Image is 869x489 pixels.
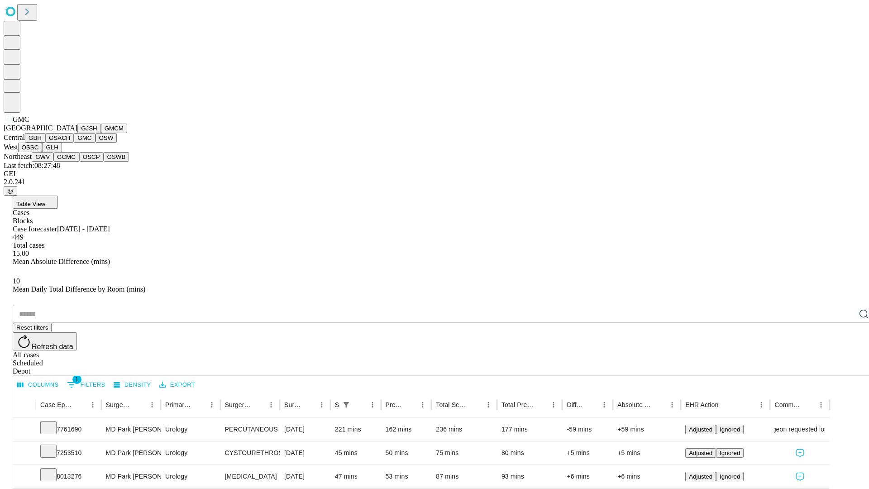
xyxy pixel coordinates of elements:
div: CYSTOURETHROSCOPY WITH INSERTION URETERAL [MEDICAL_DATA] [225,441,275,465]
button: GWV [32,152,53,162]
button: Menu [755,398,768,411]
button: Sort [585,398,598,411]
div: PERCUTANEOUS NEPHROSTOLITHOTOMY OVER 2CM [225,418,275,441]
div: Surgery Name [225,401,251,408]
span: Last fetch: 08:27:48 [4,162,60,169]
button: Sort [653,398,666,411]
div: Urology [165,418,215,441]
div: 7761690 [40,418,97,441]
div: Surgeon requested longer [774,418,825,441]
button: GLH [42,143,62,152]
button: Menu [146,398,158,411]
span: Adjusted [689,473,712,480]
div: Absolute Difference [617,401,652,408]
button: Adjusted [685,448,716,458]
button: GJSH [77,124,101,133]
span: Central [4,134,25,141]
button: GMCM [101,124,127,133]
div: Surgery Date [284,401,302,408]
div: [DATE] [284,441,326,465]
div: [DATE] [284,418,326,441]
button: OSCP [79,152,104,162]
div: Predicted In Room Duration [386,401,403,408]
span: Adjusted [689,450,712,456]
div: 87 mins [436,465,492,488]
div: 221 mins [335,418,377,441]
div: 50 mins [386,441,427,465]
button: GMC [74,133,95,143]
div: 47 mins [335,465,377,488]
div: EHR Action [685,401,718,408]
span: [DATE] - [DATE] [57,225,110,233]
button: Show filters [65,378,108,392]
div: 53 mins [386,465,427,488]
button: Sort [535,398,547,411]
button: Expand [18,469,31,485]
button: Menu [482,398,495,411]
div: GEI [4,170,865,178]
div: Difference [567,401,584,408]
button: Sort [252,398,265,411]
button: Sort [74,398,86,411]
button: Menu [416,398,429,411]
span: Ignored [720,426,740,433]
div: [MEDICAL_DATA] [225,465,275,488]
div: 177 mins [501,418,558,441]
button: GCMC [53,152,79,162]
div: Surgeon Name [106,401,132,408]
span: Ignored [720,450,740,456]
button: Reset filters [13,323,52,332]
button: Expand [18,446,31,461]
button: Menu [315,398,328,411]
button: Table View [13,196,58,209]
button: Menu [547,398,560,411]
button: @ [4,186,17,196]
span: Mean Absolute Difference (mins) [13,258,110,265]
div: Total Scheduled Duration [436,401,468,408]
button: Sort [303,398,315,411]
div: MD Park [PERSON_NAME] [106,465,156,488]
div: [DATE] [284,465,326,488]
div: +6 mins [617,465,676,488]
div: +6 mins [567,465,608,488]
div: +59 mins [617,418,676,441]
button: Sort [802,398,815,411]
button: Sort [404,398,416,411]
button: Adjusted [685,425,716,434]
button: Sort [353,398,366,411]
button: Density [111,378,153,392]
div: 162 mins [386,418,427,441]
div: 80 mins [501,441,558,465]
span: Total cases [13,241,44,249]
button: Menu [666,398,678,411]
div: 1 active filter [340,398,353,411]
div: 45 mins [335,441,377,465]
button: Menu [265,398,277,411]
button: OSW [95,133,117,143]
button: Ignored [716,425,744,434]
button: Menu [815,398,827,411]
button: Ignored [716,448,744,458]
div: Total Predicted Duration [501,401,534,408]
span: 10 [13,277,20,285]
span: Surgeon requested longer [762,418,837,441]
button: Refresh data [13,332,77,350]
button: Sort [133,398,146,411]
span: 1 [72,375,81,384]
div: +5 mins [567,441,608,465]
div: Urology [165,441,215,465]
button: Sort [719,398,732,411]
span: Case forecaster [13,225,57,233]
div: 75 mins [436,441,492,465]
div: MD Park [PERSON_NAME] [106,441,156,465]
button: Export [157,378,197,392]
button: Expand [18,422,31,438]
div: 8013276 [40,465,97,488]
button: Show filters [340,398,353,411]
button: Sort [469,398,482,411]
div: 93 mins [501,465,558,488]
div: Comments [774,401,801,408]
button: Sort [193,398,205,411]
span: Adjusted [689,426,712,433]
div: 7253510 [40,441,97,465]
